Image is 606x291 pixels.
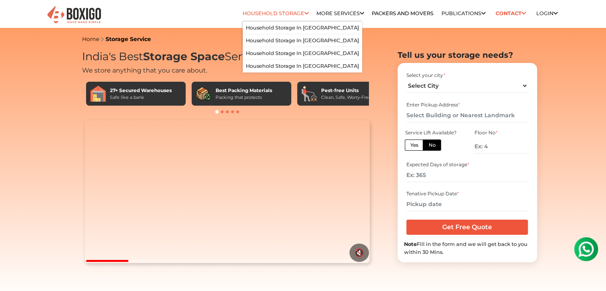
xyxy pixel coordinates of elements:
[321,94,371,101] div: Clean, Safe, Worry-Free
[493,7,529,20] a: Contact
[405,129,460,136] div: Service Lift Available?
[406,161,528,168] div: Expected Days of storage
[441,10,486,16] a: Publications
[8,8,24,24] img: whatsapp-icon.svg
[82,35,99,43] a: Home
[196,86,212,102] img: Best Packing Materials
[82,67,207,74] span: We store anything that you care about.
[110,87,172,94] div: 27+ Secured Warehouses
[474,129,529,136] div: Floor No
[406,190,528,197] div: Tenative Pickup Date
[406,101,528,108] div: Enter Pickup Address
[406,108,528,122] input: Select Building or Nearest Landmark
[216,94,272,101] div: Packing that protects
[349,244,369,262] button: 🔇
[246,63,359,69] a: Household Storage in [GEOGRAPHIC_DATA]
[246,37,359,43] a: Household Storage in [GEOGRAPHIC_DATA]
[423,140,441,151] label: No
[110,94,172,101] div: Safe like a bank
[82,50,373,63] h1: India's Best Services
[46,5,102,25] img: Boxigo
[406,197,528,211] input: Pickup date
[90,86,106,102] img: 27+ Secured Warehouses
[406,72,528,79] div: Select your city
[404,241,417,247] b: Note
[316,10,364,16] a: More services
[243,10,309,16] a: Household Storage
[321,87,371,94] div: Pest-free Units
[143,50,225,63] span: Storage Space
[372,10,433,16] a: Packers and Movers
[404,240,531,256] div: Fill in the form and we will get back to you within 30 Mins.
[85,120,370,263] video: Your browser does not support the video tag.
[406,220,528,235] input: Get Free Quote
[246,50,359,56] a: Household Storage in [GEOGRAPHIC_DATA]
[405,140,423,151] label: Yes
[406,168,528,182] input: Ex: 365
[106,35,151,43] a: Storage Service
[216,87,272,94] div: Best Packing Materials
[301,86,317,102] img: Pest-free Units
[474,140,529,153] input: Ex: 4
[536,10,558,16] a: Login
[246,25,359,31] a: Household Storage in [GEOGRAPHIC_DATA]
[398,50,537,60] h2: Tell us your storage needs?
